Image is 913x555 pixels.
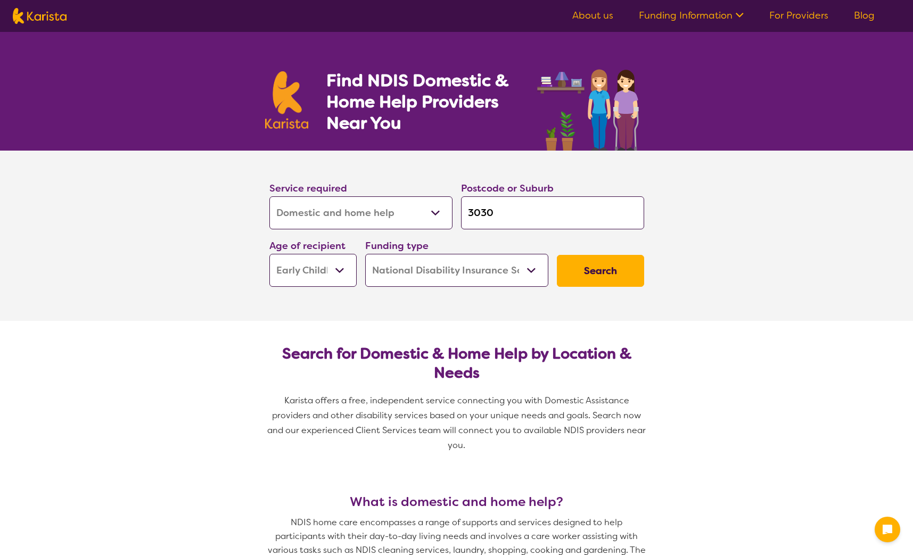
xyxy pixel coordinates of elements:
label: Service required [269,182,347,195]
label: Funding type [365,239,429,252]
img: Karista logo [265,71,309,129]
a: About us [572,9,613,22]
h2: Search for Domestic & Home Help by Location & Needs [278,344,636,383]
label: Postcode or Suburb [461,182,554,195]
a: Funding Information [639,9,744,22]
input: Type [461,196,644,229]
a: For Providers [769,9,828,22]
label: Age of recipient [269,239,346,252]
h3: What is domestic and home help? [265,494,648,509]
img: Karista logo [13,8,67,24]
a: Blog [854,9,875,22]
h1: Find NDIS Domestic & Home Help Providers Near You [326,70,523,134]
button: Search [557,255,644,287]
img: domestic-help [534,57,648,151]
span: Karista offers a free, independent service connecting you with Domestic Assistance providers and ... [267,395,648,451]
